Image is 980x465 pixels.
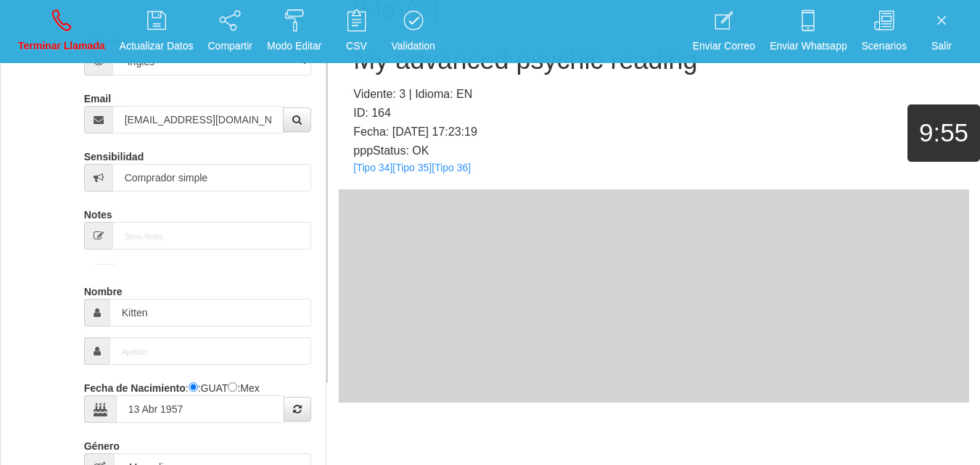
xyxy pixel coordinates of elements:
[84,86,111,106] label: Email
[353,85,955,104] p: Vidente: 3 | Idioma: EN
[688,4,760,59] a: Enviar Correo
[203,4,258,59] a: Compartir
[353,123,955,141] p: Fecha: [DATE] 17:23:19
[765,4,852,59] a: Enviar Whatsapp
[432,162,471,173] a: [Tipo 36]
[386,4,440,59] a: Validation
[18,38,105,54] p: Terminar Llamada
[84,202,112,222] label: Notes
[84,376,312,423] div: : :GUAT :Mex
[391,38,435,54] p: Validation
[693,38,755,54] p: Enviar Correo
[857,4,912,59] a: Scenarios
[189,382,198,392] input: :Quechi GUAT
[353,162,392,173] a: [Tipo 34]
[84,279,123,299] label: Nombre
[907,119,980,147] h1: 9:55
[336,38,376,54] p: CSV
[353,46,955,75] h2: My advanced psychic reading
[110,299,312,326] input: Nombre
[115,4,199,59] a: Actualizar Datos
[862,38,907,54] p: Scenarios
[120,38,194,54] p: Actualizar Datos
[262,4,326,59] a: Modo Editar
[84,376,186,395] label: Fecha de Nacimiento
[84,434,120,453] label: Género
[267,38,321,54] p: Modo Editar
[353,141,955,160] p: pppStatus: OK
[84,144,144,164] label: Sensibilidad
[112,222,312,250] input: Short-Notes
[110,337,312,365] input: Apellido
[770,38,847,54] p: Enviar Whatsapp
[916,4,967,59] a: Salir
[331,4,382,59] a: CSV
[13,4,110,59] a: Terminar Llamada
[392,162,432,173] a: [Tipo 35]
[921,38,962,54] p: Salir
[112,106,284,133] input: Correo electrónico
[208,38,252,54] p: Compartir
[353,104,955,123] p: ID: 164
[112,164,312,192] input: Sensibilidad
[228,382,237,392] input: :Yuca-Mex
